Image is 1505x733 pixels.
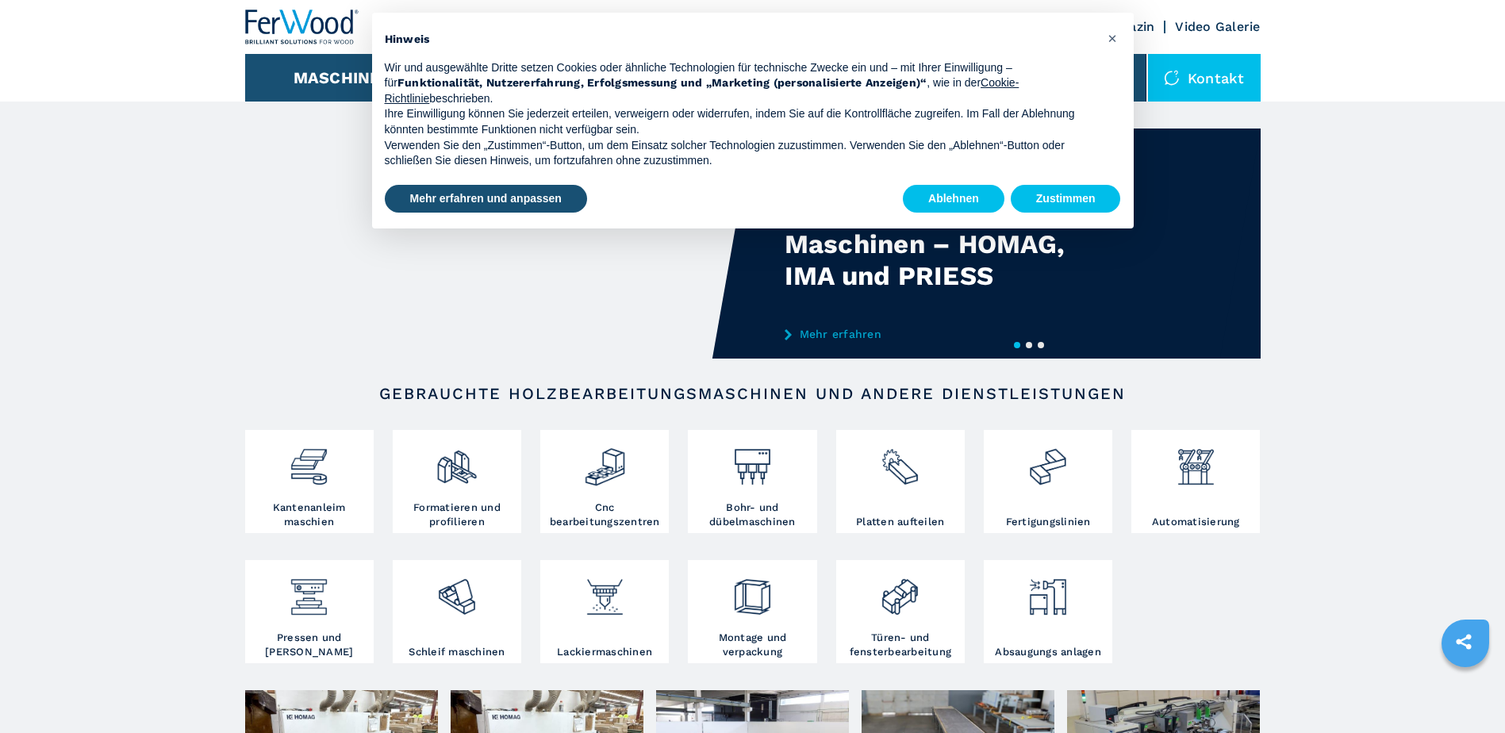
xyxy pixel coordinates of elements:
img: lavorazione_porte_finestre_2.png [879,564,921,618]
a: Absaugungs anlagen [984,560,1112,663]
img: bordatrici_1.png [288,434,330,488]
iframe: Chat [1438,662,1493,721]
h3: Montage und verpackung [692,631,812,659]
h3: Absaugungs anlagen [995,645,1101,659]
h3: Türen- und fensterbearbeitung [840,631,961,659]
button: Mehr erfahren und anpassen [385,185,587,213]
h3: Pressen und [PERSON_NAME] [249,631,370,659]
img: automazione.png [1175,434,1217,488]
video: Your browser does not support the video tag. [245,129,753,359]
img: linee_di_produzione_2.png [1027,434,1069,488]
img: montaggio_imballaggio_2.png [731,564,774,618]
h3: Lackiermaschinen [557,645,652,659]
img: Ferwood [245,10,359,44]
a: Cnc bearbeitungszentren [540,430,669,533]
button: Ablehnen [903,185,1004,213]
img: centro_di_lavoro_cnc_2.png [584,434,626,488]
img: aspirazione_1.png [1027,564,1069,618]
a: Video Galerie [1175,19,1260,34]
button: 3 [1038,342,1044,348]
h3: Fertigungslinien [1006,515,1091,529]
a: Platten aufteilen [836,430,965,533]
h2: Hinweis [385,32,1096,48]
div: Kontakt [1148,54,1261,102]
a: Automatisierung [1131,430,1260,533]
img: squadratrici_2.png [436,434,478,488]
img: Kontakt [1164,70,1180,86]
img: sezionatrici_2.png [879,434,921,488]
h3: Formatieren und profilieren [397,501,517,529]
a: Montage und verpackung [688,560,816,663]
h3: Kantenanleim maschien [249,501,370,529]
h3: Schleif maschinen [409,645,505,659]
h3: Bohr- und dübelmaschinen [692,501,812,529]
button: Schließen Sie diesen Hinweis [1100,25,1126,51]
button: 2 [1026,342,1032,348]
h3: Platten aufteilen [856,515,944,529]
a: Formatieren und profilieren [393,430,521,533]
h3: Automatisierung [1152,515,1240,529]
span: × [1108,29,1117,48]
strong: Funktionalität, Nutzererfahrung, Erfolgsmessung und „Marketing (personalisierte Anzeigen)“ [397,76,927,89]
a: Schleif maschinen [393,560,521,663]
a: Fertigungslinien [984,430,1112,533]
h2: Gebrauchte Holzbearbeitungsmaschinen und andere Dienstleistungen [296,384,1210,403]
p: Verwenden Sie den „Zustimmen“-Button, um dem Einsatz solcher Technologien zuzustimmen. Verwenden ... [385,138,1096,169]
a: Pressen und [PERSON_NAME] [245,560,374,663]
p: Wir und ausgewählte Dritte setzen Cookies oder ähnliche Technologien für technische Zwecke ein un... [385,60,1096,107]
img: verniciatura_1.png [584,564,626,618]
a: sharethis [1444,622,1484,662]
a: Cookie-Richtlinie [385,76,1019,105]
p: Ihre Einwilligung können Sie jederzeit erteilen, verweigern oder widerrufen, indem Sie auf die Ko... [385,106,1096,137]
button: 1 [1014,342,1020,348]
img: pressa-strettoia.png [288,564,330,618]
img: levigatrici_2.png [436,564,478,618]
a: Bohr- und dübelmaschinen [688,430,816,533]
a: Türen- und fensterbearbeitung [836,560,965,663]
img: foratrici_inseritrici_2.png [731,434,774,488]
a: Kantenanleim maschien [245,430,374,533]
h3: Cnc bearbeitungszentren [544,501,665,529]
button: Maschinen [294,68,393,87]
a: Mehr erfahren [785,328,1096,340]
a: Lackiermaschinen [540,560,669,663]
button: Zustimmen [1011,185,1121,213]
